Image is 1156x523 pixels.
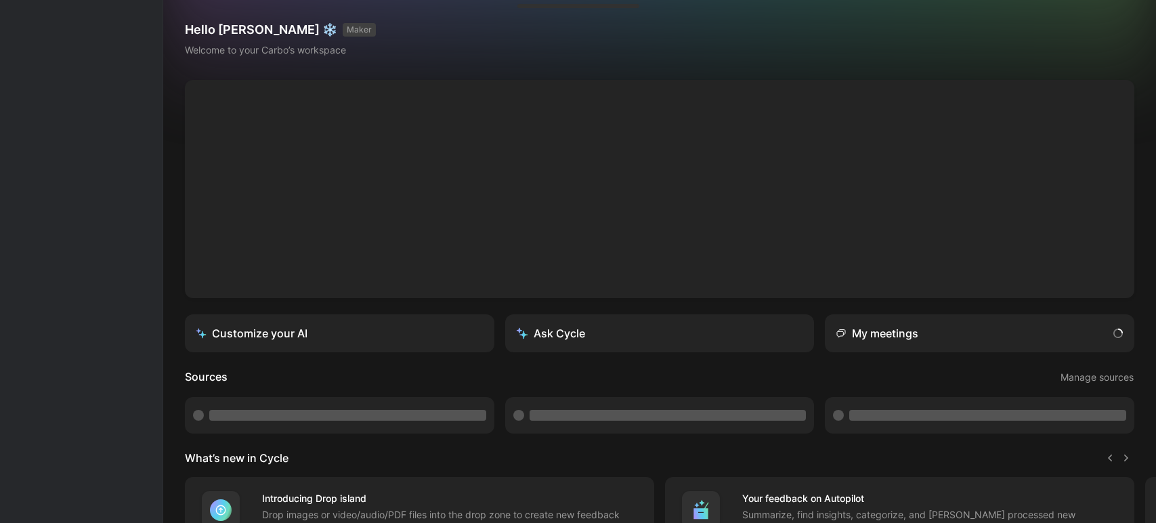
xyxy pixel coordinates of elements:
[196,325,307,341] div: Customize your AI
[836,325,918,341] div: My meetings
[505,314,815,352] button: Ask Cycle
[262,490,638,507] h4: Introducing Drop island
[185,450,288,466] h2: What’s new in Cycle
[185,42,376,58] div: Welcome to your Carbo’s workspace
[185,369,228,386] h2: Sources
[185,314,494,352] a: Customize your AI
[343,23,376,37] button: MAKER
[742,490,1118,507] h4: Your feedback on Autopilot
[1061,369,1134,385] span: Manage sources
[1060,369,1134,386] button: Manage sources
[185,22,376,38] h1: Hello [PERSON_NAME] ❄️
[516,325,585,341] div: Ask Cycle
